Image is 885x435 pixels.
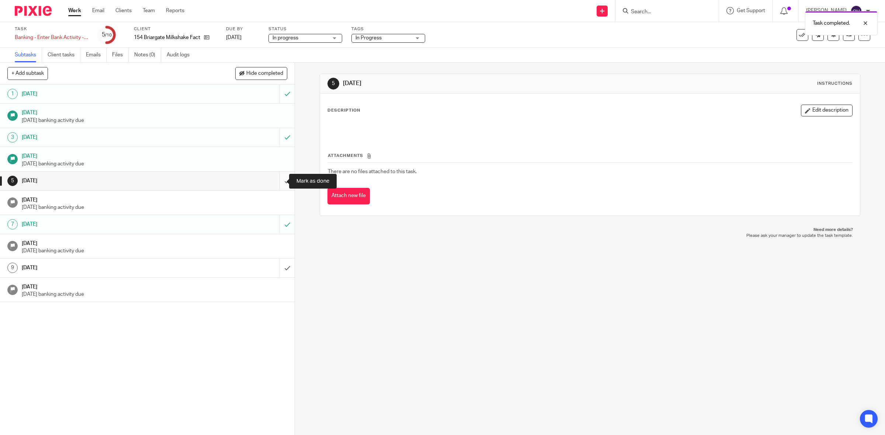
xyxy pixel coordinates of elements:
[167,48,195,62] a: Audit logs
[22,204,287,211] p: [DATE] banking activity due
[327,188,370,204] button: Attach new file
[22,238,287,247] h1: [DATE]
[273,35,298,41] span: In progress
[112,48,129,62] a: Files
[166,7,184,14] a: Reports
[22,160,287,168] p: [DATE] banking activity due
[7,67,48,80] button: + Add subtask
[22,219,189,230] h1: [DATE]
[15,34,88,41] div: Banking - Enter Bank Activity - week 38
[48,48,80,62] a: Client tasks
[7,132,18,143] div: 3
[22,281,287,291] h1: [DATE]
[134,34,200,41] p: 154 Briargate Milkshake Factory
[327,108,360,113] p: Description
[7,89,18,99] div: 1
[15,26,88,32] label: Task
[850,5,862,17] img: svg%3E
[328,154,363,158] span: Attachments
[15,48,42,62] a: Subtasks
[105,33,112,37] small: /10
[102,31,112,39] div: 5
[22,194,287,204] h1: [DATE]
[92,7,104,14] a: Email
[22,291,287,298] p: [DATE] banking activity due
[351,26,425,32] label: Tags
[817,81,853,87] div: Instructions
[115,7,132,14] a: Clients
[143,7,155,14] a: Team
[226,35,242,40] span: [DATE]
[7,263,18,273] div: 9
[7,176,18,186] div: 5
[246,71,283,77] span: Hide completed
[22,132,189,143] h1: [DATE]
[801,105,853,116] button: Edit description
[327,78,339,90] div: 5
[327,233,853,239] p: Please ask your manager to update the task template.
[68,7,81,14] a: Work
[226,26,259,32] label: Due by
[355,35,382,41] span: In Progress
[22,88,189,99] h1: [DATE]
[343,80,605,87] h1: [DATE]
[22,117,287,124] p: [DATE] banking activity due
[86,48,107,62] a: Emails
[15,6,52,16] img: Pixie
[22,107,287,116] h1: [DATE]
[268,26,342,32] label: Status
[327,227,853,233] p: Need more details?
[22,175,189,186] h1: [DATE]
[7,219,18,229] div: 7
[328,169,417,174] span: There are no files attached to this task.
[22,151,287,160] h1: [DATE]
[235,67,287,80] button: Hide completed
[22,247,287,255] p: [DATE] banking activity due
[813,20,850,27] p: Task completed.
[22,262,189,273] h1: [DATE]
[134,26,217,32] label: Client
[134,48,161,62] a: Notes (0)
